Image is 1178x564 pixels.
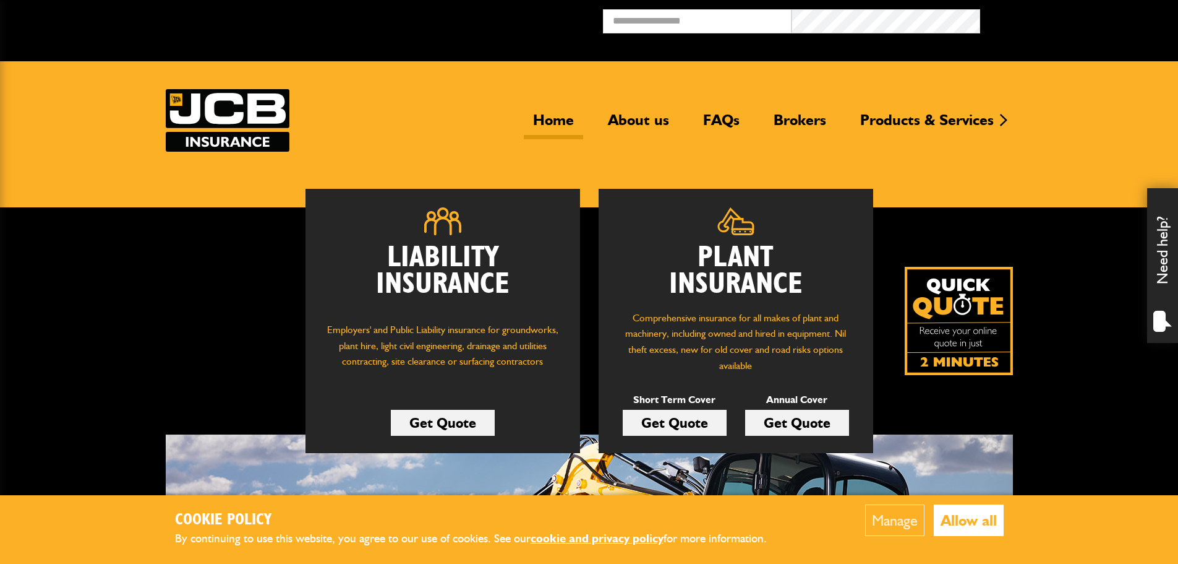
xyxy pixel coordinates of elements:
button: Allow all [934,505,1004,536]
img: Quick Quote [905,267,1013,375]
button: Manage [865,505,924,536]
a: Home [524,111,583,139]
div: Need help? [1147,188,1178,343]
p: Comprehensive insurance for all makes of plant and machinery, including owned and hired in equipm... [617,310,855,373]
p: By continuing to use this website, you agree to our use of cookies. See our for more information. [175,529,787,549]
p: Short Term Cover [623,392,727,408]
a: Products & Services [851,111,1003,139]
a: FAQs [694,111,749,139]
h2: Liability Insurance [324,245,561,310]
h2: Cookie Policy [175,511,787,530]
p: Annual Cover [745,392,849,408]
a: Get Quote [745,410,849,436]
a: Get Quote [623,410,727,436]
h2: Plant Insurance [617,245,855,298]
a: About us [599,111,678,139]
a: Get Quote [391,410,495,436]
button: Broker Login [980,9,1169,28]
a: cookie and privacy policy [531,531,664,545]
img: JCB Insurance Services logo [166,89,289,152]
a: Brokers [764,111,835,139]
a: Get your insurance quote isn just 2-minutes [905,267,1013,375]
p: Employers' and Public Liability insurance for groundworks, plant hire, light civil engineering, d... [324,322,561,381]
a: JCB Insurance Services [166,89,289,152]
